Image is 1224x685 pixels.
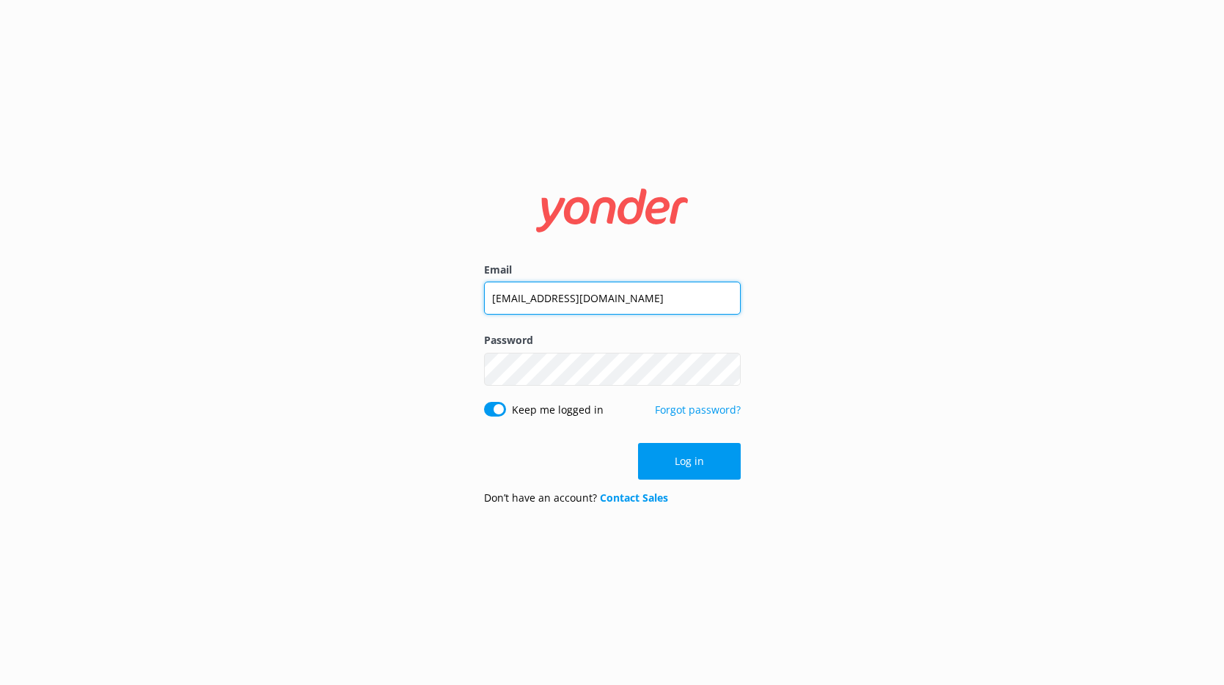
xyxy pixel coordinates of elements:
[638,443,741,480] button: Log in
[512,402,604,418] label: Keep me logged in
[484,282,741,315] input: user@emailaddress.com
[484,262,741,278] label: Email
[600,491,668,505] a: Contact Sales
[484,332,741,348] label: Password
[711,354,741,384] button: Show password
[484,490,668,506] p: Don’t have an account?
[655,403,741,417] a: Forgot password?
